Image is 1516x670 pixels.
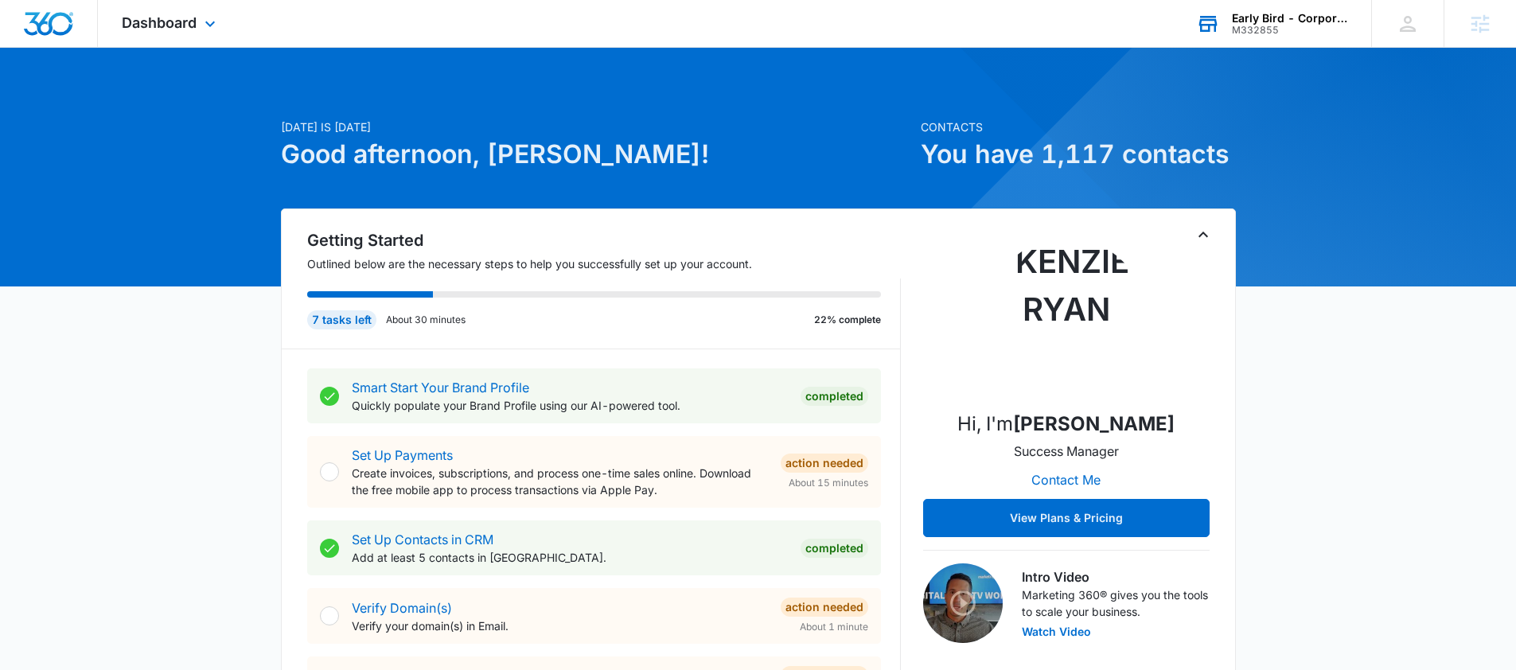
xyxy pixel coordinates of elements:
[281,135,911,173] h1: Good afternoon, [PERSON_NAME]!
[1232,12,1348,25] div: account name
[1194,225,1213,244] button: Toggle Collapse
[921,119,1236,135] p: Contacts
[814,313,881,327] p: 22% complete
[386,313,466,327] p: About 30 minutes
[801,387,868,406] div: Completed
[352,380,529,395] a: Smart Start Your Brand Profile
[352,549,788,566] p: Add at least 5 contacts in [GEOGRAPHIC_DATA].
[1022,626,1091,637] button: Watch Video
[281,119,911,135] p: [DATE] is [DATE]
[1022,586,1210,620] p: Marketing 360® gives you the tools to scale your business.
[957,410,1175,438] p: Hi, I'm
[122,14,197,31] span: Dashboard
[352,465,768,498] p: Create invoices, subscriptions, and process one-time sales online. Download the free mobile app t...
[800,620,868,634] span: About 1 minute
[307,310,376,329] div: 7 tasks left
[921,135,1236,173] h1: You have 1,117 contacts
[781,454,868,473] div: Action Needed
[352,617,768,634] p: Verify your domain(s) in Email.
[1022,567,1210,586] h3: Intro Video
[1232,25,1348,36] div: account id
[801,539,868,558] div: Completed
[352,600,452,616] a: Verify Domain(s)
[352,397,788,414] p: Quickly populate your Brand Profile using our AI-powered tool.
[923,499,1210,537] button: View Plans & Pricing
[307,228,901,252] h2: Getting Started
[781,598,868,617] div: Action Needed
[352,532,493,547] a: Set Up Contacts in CRM
[789,476,868,490] span: About 15 minutes
[1013,412,1175,435] strong: [PERSON_NAME]
[1014,442,1119,461] p: Success Manager
[352,447,453,463] a: Set Up Payments
[923,563,1003,643] img: Intro Video
[307,255,901,272] p: Outlined below are the necessary steps to help you successfully set up your account.
[1015,461,1117,499] button: Contact Me
[987,238,1146,397] img: Kenzie Ryan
